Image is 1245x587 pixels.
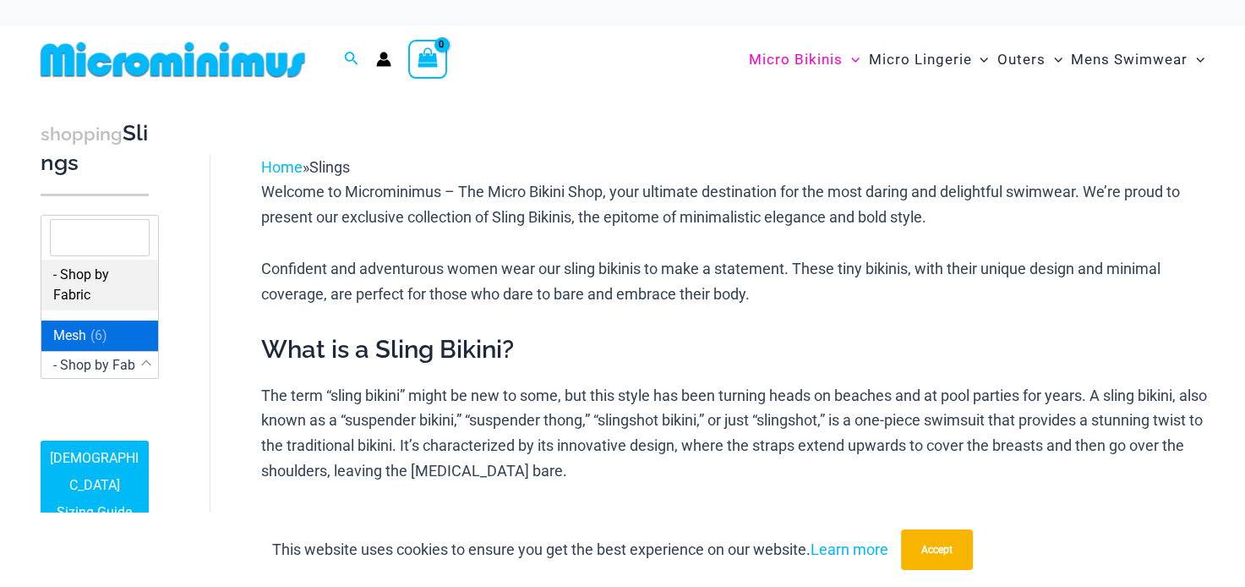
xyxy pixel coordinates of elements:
[1188,38,1204,81] span: Menu Toggle
[34,41,312,79] img: MM SHOP LOGO FLAT
[41,351,159,379] span: - Shop by Fabric
[1071,38,1188,81] span: Mens Swimwear
[261,158,350,176] span: »
[749,38,843,81] span: Micro Bikinis
[41,123,123,145] span: shopping
[742,31,1211,88] nav: Site Navigation
[344,49,359,70] a: Search icon link
[53,265,146,305] span: - Shop by Fabric
[261,510,1210,560] p: Each of our sling bikinis is crafted to enhance your natural beauty and confidence. They’re made ...
[41,352,158,378] span: - Shop by Fabric
[901,529,973,570] button: Accept
[993,34,1067,85] a: OutersMenu ToggleMenu Toggle
[811,540,888,558] a: Learn more
[261,256,1210,306] p: Confident and adventurous women wear our sling bikinis to make a statement. These tiny bikinis, w...
[376,52,391,67] a: Account icon link
[864,34,992,85] a: Micro LingerieMenu ToggleMenu Toggle
[53,357,150,373] span: - Shop by Fabric
[408,40,447,79] a: View Shopping Cart, empty
[53,326,112,346] span: Mesh
[1046,38,1062,81] span: Menu Toggle
[971,38,988,81] span: Menu Toggle
[41,441,149,530] a: [DEMOGRAPHIC_DATA] Sizing Guide
[868,38,971,81] span: Micro Lingerie
[261,158,303,176] a: Home
[261,383,1210,484] p: The term “sling bikini” might be new to some, but this style has been turning heads on beaches an...
[95,327,102,343] span: 6
[997,38,1046,81] span: Outers
[90,326,107,346] span: ( )
[261,333,1210,365] h2: What is a Sling Bikini?
[261,179,1210,229] p: Welcome to Microminimus – The Micro Bikini Shop, your ultimate destination for the most daring an...
[1067,34,1209,85] a: Mens SwimwearMenu ToggleMenu Toggle
[41,119,149,178] h3: Slings
[843,38,860,81] span: Menu Toggle
[309,158,350,176] span: Slings
[745,34,864,85] a: Micro BikinisMenu ToggleMenu Toggle
[272,537,888,562] p: This website uses cookies to ensure you get the best experience on our website.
